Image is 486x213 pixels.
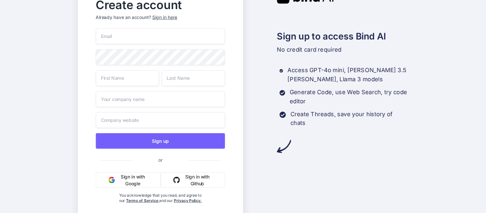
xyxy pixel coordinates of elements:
[96,172,161,188] button: Sign in with Google
[290,87,408,106] p: Generate Code, use Web Search, try code editor
[126,198,159,203] a: Terms of Service
[133,151,188,167] span: or
[287,66,408,84] p: Access GPT-4o mini, [PERSON_NAME] 3.5 [PERSON_NAME], Llama 3 models
[96,112,225,128] input: Company website
[96,28,225,44] input: Email
[277,45,408,54] p: No credit card required
[96,70,159,86] input: First Name
[277,139,291,153] img: arrow
[152,14,177,21] div: Sign in here
[96,133,225,148] button: Sign up
[162,70,225,86] input: Last Name
[161,172,225,188] button: Sign in with Github
[96,91,225,107] input: Your company name
[277,29,408,43] h2: Sign up to access Bind AI
[109,177,115,183] img: google
[174,177,180,183] img: github
[174,198,202,203] a: Privacy Policy.
[96,14,225,21] p: Already have an account?
[290,109,408,128] p: Create Threads, save your history of chats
